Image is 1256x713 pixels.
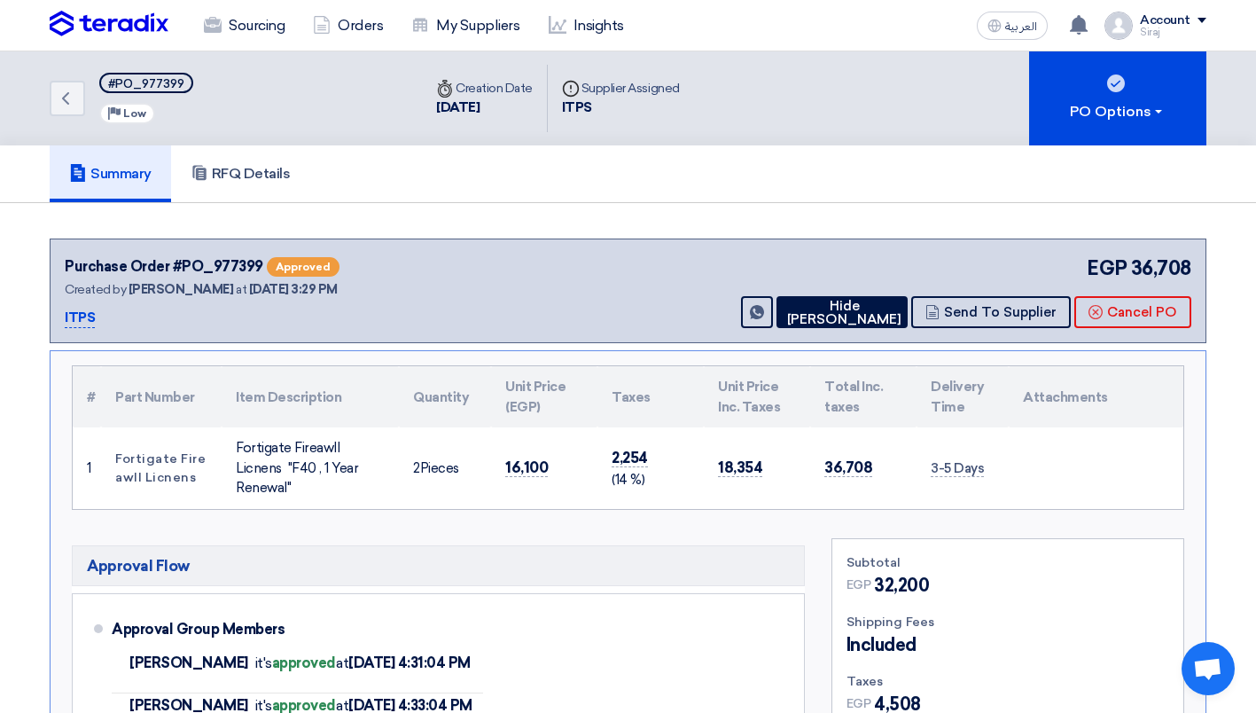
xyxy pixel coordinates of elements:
div: ITPS [562,98,680,118]
button: Cancel PO [1074,296,1191,328]
div: PO Options [1070,101,1166,122]
img: Teradix logo [50,11,168,37]
span: Included [846,631,917,658]
td: Pieces [399,427,491,509]
th: Quantity [399,366,491,427]
a: Sourcing [190,6,299,45]
div: Account [1140,13,1190,28]
span: العربية [1005,20,1037,33]
div: Fortigate Fireawll Licnens "F40 , 1 Year Renewal" [236,438,385,498]
th: Taxes [597,366,704,427]
span: EGP [846,694,871,713]
td: 1 [73,427,101,509]
div: Approval Group Members [112,608,285,651]
span: Approved [267,257,339,277]
th: Item Description [222,366,399,427]
span: 32,200 [874,572,929,599]
div: Shipping Fees [846,613,1169,631]
button: Send To Supplier [911,296,1071,328]
span: 36,708 [824,458,872,477]
div: Supplier Assigned [562,79,680,98]
th: Total Inc. taxes [810,366,917,427]
div: Creation Date [436,79,533,98]
button: العربية [977,12,1048,40]
div: (14 %) [612,470,690,490]
th: Attachments [1009,366,1183,427]
span: it's at [255,654,471,671]
span: 16,100 [505,458,548,477]
span: [PERSON_NAME] [129,282,234,297]
span: [PERSON_NAME] [129,654,248,672]
button: PO Options [1029,51,1206,145]
span: 36,708 [1131,254,1191,283]
th: Delivery Time [917,366,1009,427]
h5: Approval Flow [72,545,805,586]
p: ITPS [65,308,95,329]
td: Fortigate Fireawll Licnens [101,427,222,509]
div: #PO_977399 [108,78,184,90]
span: Created by [65,282,126,297]
img: profile_test.png [1104,12,1133,40]
span: at [236,282,246,297]
span: 18,354 [718,458,762,477]
div: Subtotal [846,553,1169,572]
a: RFQ Details [171,145,310,202]
b: approved [272,654,336,671]
span: Low [123,107,146,120]
span: EGP [846,576,871,594]
span: EGP [1087,254,1127,283]
button: Hide [PERSON_NAME] [776,296,908,328]
h5: RFQ Details [191,165,291,183]
div: Open chat [1182,642,1235,695]
div: Purchase Order #PO_977399 [65,256,263,278]
a: Insights [534,6,638,45]
a: Summary [50,145,171,202]
span: 2 [413,460,420,476]
div: Siraj [1140,27,1206,37]
th: Part Number [101,366,222,427]
span: [DATE] 3:29 PM [249,282,338,297]
a: Orders [299,6,397,45]
span: 3-5 Days [931,460,984,477]
th: Unit Price (EGP) [491,366,597,427]
div: [DATE] [436,98,533,118]
span: 2,254 [612,449,648,467]
b: [DATE] 4:31:04 PM [348,654,471,671]
div: Taxes [846,672,1169,691]
th: Unit Price Inc. Taxes [704,366,810,427]
h5: Summary [69,165,152,183]
th: # [73,366,101,427]
a: My Suppliers [397,6,534,45]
